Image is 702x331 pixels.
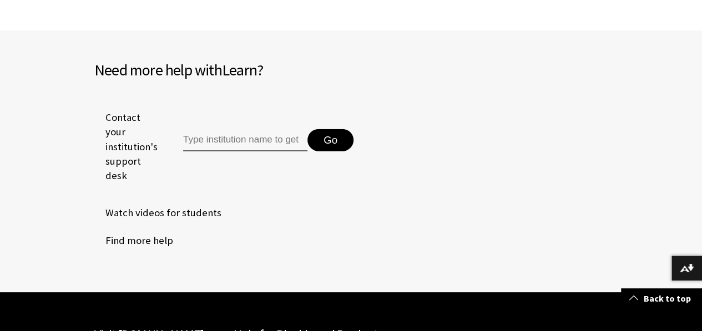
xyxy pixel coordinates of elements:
[222,60,257,80] span: Learn
[94,232,173,249] a: Find more help
[307,129,353,151] button: Go
[94,205,221,221] a: Watch videos for students
[183,129,307,151] input: Type institution name to get support
[621,288,702,309] a: Back to top
[94,58,364,82] h2: Need more help with ?
[94,110,158,183] span: Contact your institution's support desk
